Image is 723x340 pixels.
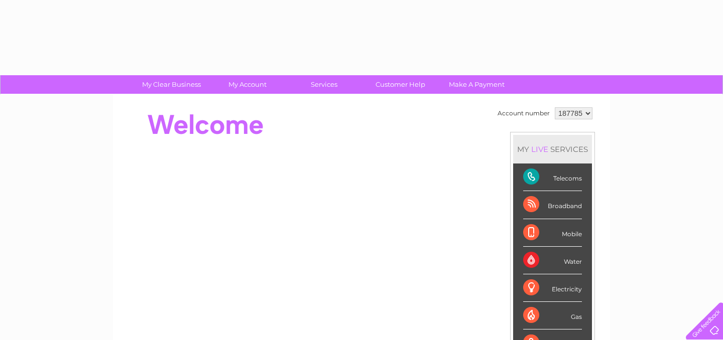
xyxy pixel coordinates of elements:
div: Gas [523,302,582,329]
td: Account number [495,105,552,122]
a: My Clear Business [130,75,213,94]
div: Mobile [523,219,582,247]
a: Customer Help [359,75,442,94]
div: Electricity [523,274,582,302]
div: LIVE [529,144,550,154]
a: Make A Payment [435,75,518,94]
a: My Account [206,75,289,94]
div: Telecoms [523,163,582,191]
div: Broadband [523,191,582,219]
a: Services [283,75,366,94]
div: MY SERVICES [513,135,592,163]
div: Water [523,247,582,274]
